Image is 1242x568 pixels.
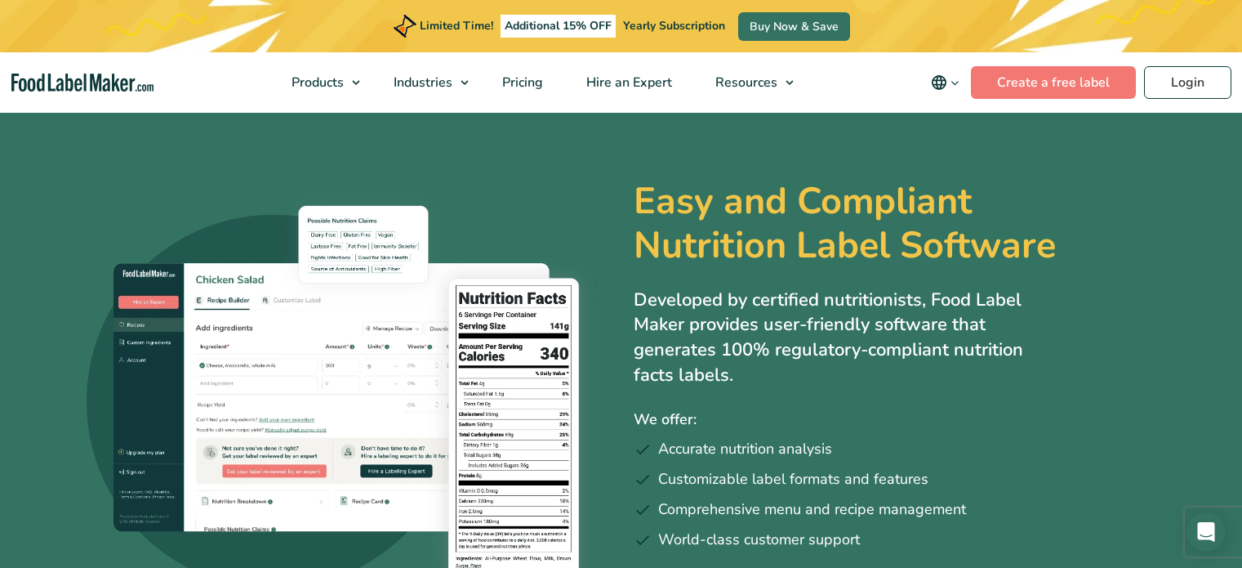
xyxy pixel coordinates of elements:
[634,408,1156,432] p: We offer:
[581,74,674,92] span: Hire an Expert
[287,74,345,92] span: Products
[1144,66,1231,99] a: Login
[658,499,966,521] span: Comprehensive menu and recipe management
[389,74,454,92] span: Industries
[372,52,477,113] a: Industries
[497,74,545,92] span: Pricing
[565,52,690,113] a: Hire an Expert
[658,438,832,460] span: Accurate nutrition analysis
[634,288,1058,388] p: Developed by certified nutritionists, Food Label Maker provides user-friendly software that gener...
[738,12,850,41] a: Buy Now & Save
[1186,512,1226,552] div: Open Intercom Messenger
[501,15,616,38] span: Additional 15% OFF
[710,74,779,92] span: Resources
[420,18,493,34] span: Limited Time!
[971,66,1136,99] a: Create a free label
[481,52,561,113] a: Pricing
[658,468,928,490] span: Customizable label formats and features
[694,52,802,113] a: Resources
[658,529,860,551] span: World-class customer support
[270,52,368,113] a: Products
[623,18,725,34] span: Yearly Subscription
[634,180,1119,268] h1: Easy and Compliant Nutrition Label Software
